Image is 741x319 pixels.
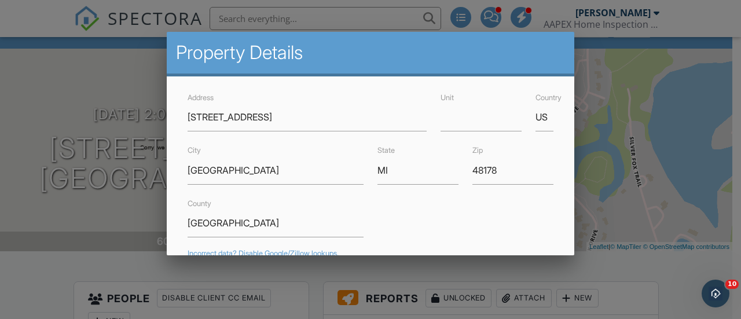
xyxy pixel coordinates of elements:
[441,93,454,102] label: Unit
[725,280,739,289] span: 10
[188,249,553,258] div: Incorrect data? Disable Google/Zillow lookups.
[176,41,565,64] h2: Property Details
[188,146,201,155] label: City
[702,280,729,307] iframe: Intercom live chat
[188,199,211,208] label: County
[535,93,562,102] label: Country
[188,93,214,102] label: Address
[377,146,395,155] label: State
[472,146,483,155] label: Zip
